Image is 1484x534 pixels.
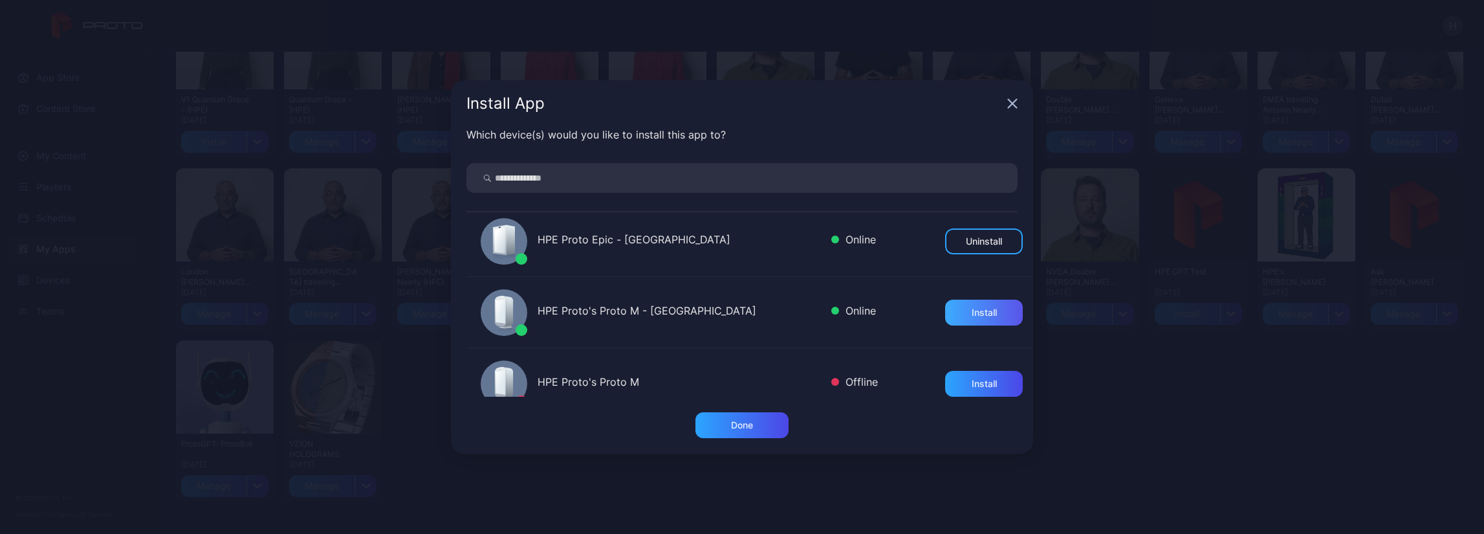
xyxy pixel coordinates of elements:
[831,232,876,250] div: Online
[831,374,878,393] div: Offline
[972,307,997,318] div: Install
[945,228,1023,254] button: Uninstall
[731,420,753,430] div: Done
[945,300,1023,326] button: Install
[945,371,1023,397] button: Install
[972,379,997,389] div: Install
[695,412,789,438] button: Done
[831,303,876,322] div: Online
[966,236,1002,247] div: Uninstall
[466,96,1002,111] div: Install App
[538,303,821,322] div: HPE Proto's Proto M - [GEOGRAPHIC_DATA]
[466,127,1018,142] div: Which device(s) would you like to install this app to?
[538,232,821,250] div: HPE Proto Epic - [GEOGRAPHIC_DATA]
[538,374,821,393] div: HPE Proto's Proto M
